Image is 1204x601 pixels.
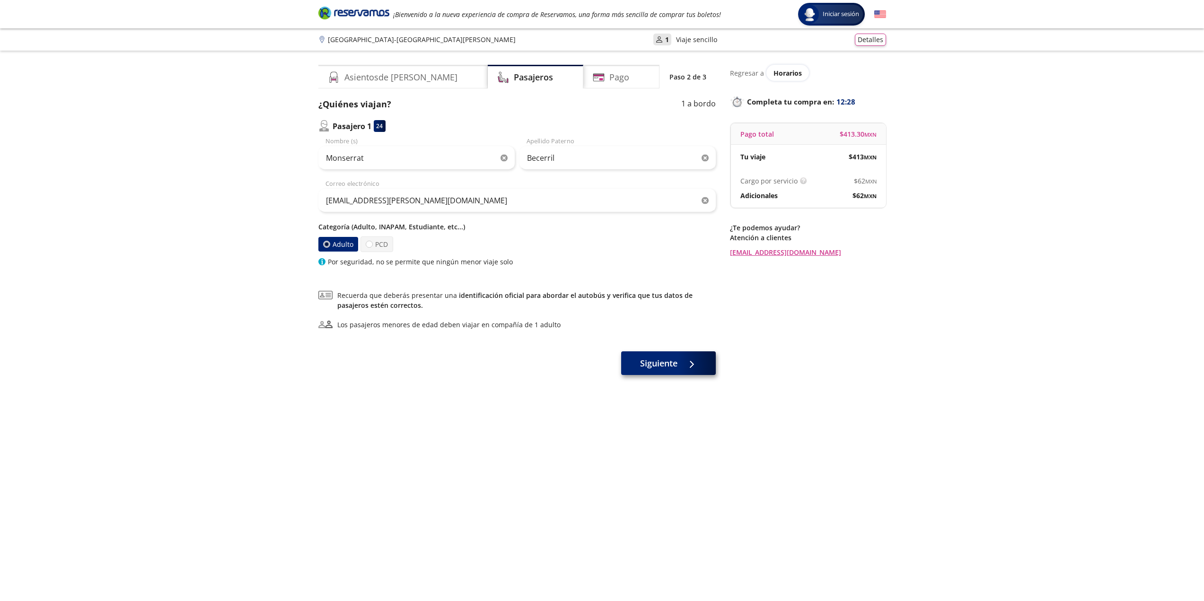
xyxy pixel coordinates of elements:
[773,69,802,78] span: Horarios
[318,98,391,111] p: ¿Quiénes viajan?
[730,233,886,243] p: Atención a clientes
[1149,546,1195,592] iframe: Messagebird Livechat Widget
[328,35,516,44] p: [GEOGRAPHIC_DATA] - [GEOGRAPHIC_DATA][PERSON_NAME]
[730,223,886,233] p: ¿Te podemos ayudar?
[819,9,863,19] span: Iniciar sesión
[855,34,886,46] button: Detalles
[621,351,716,375] button: Siguiente
[337,320,561,330] div: Los pasajeros menores de edad deben viajar en compañía de 1 adulto
[836,96,855,107] span: 12:28
[514,71,553,84] h4: Pasajeros
[865,178,877,185] small: MXN
[318,146,515,170] input: Nombre (s)
[669,72,706,82] p: Paso 2 de 3
[730,247,886,257] a: [EMAIL_ADDRESS][DOMAIN_NAME]
[344,71,457,84] h4: Asientos de [PERSON_NAME]
[864,131,877,138] small: MXN
[740,176,798,186] p: Cargo por servicio
[676,35,717,44] p: Viaje sencillo
[864,154,877,161] small: MXN
[665,35,669,44] p: 1
[852,191,877,200] span: $ 62
[318,189,716,212] input: Correo electrónico
[730,95,886,108] p: Completa tu compra en :
[318,237,358,252] label: Adulto
[393,10,721,19] em: ¡Bienvenido a la nueva experiencia de compra de Reservamos, una forma más sencilla de comprar tus...
[730,68,764,78] p: Regresar a
[374,120,386,132] div: 24
[360,236,393,252] label: PCD
[740,191,778,200] p: Adicionales
[854,176,877,186] span: $ 62
[337,291,693,310] a: identificación oficial para abordar el autobús y verifica que tus datos de pasajeros estén correc...
[519,146,716,170] input: Apellido Paterno
[609,71,629,84] h4: Pago
[874,9,886,20] button: English
[864,192,877,200] small: MXN
[730,65,886,81] div: Regresar a ver horarios
[333,121,371,132] p: Pasajero 1
[640,357,677,370] span: Siguiente
[318,6,389,23] a: Brand Logo
[318,6,389,20] i: Brand Logo
[740,152,765,162] p: Tu viaje
[337,290,716,310] span: Recuerda que deberás presentar una
[849,152,877,162] span: $ 413
[740,129,774,139] p: Pago total
[681,98,716,111] p: 1 a bordo
[840,129,877,139] span: $ 413.30
[328,257,513,267] p: Por seguridad, no se permite que ningún menor viaje solo
[318,222,716,232] p: Categoría (Adulto, INAPAM, Estudiante, etc...)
